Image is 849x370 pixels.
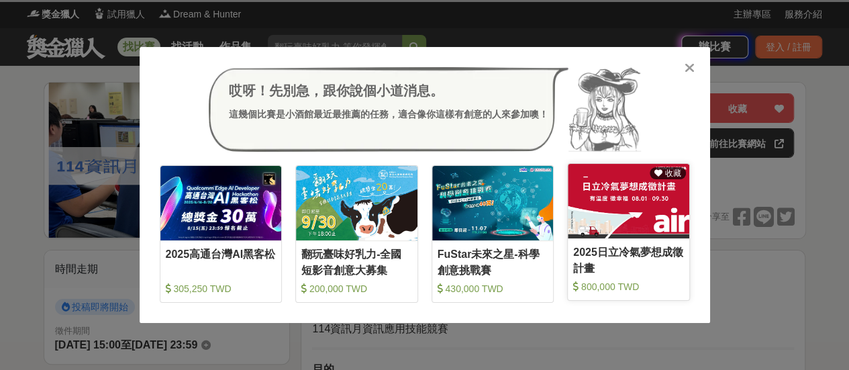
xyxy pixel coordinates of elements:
[229,107,548,122] div: 這幾個比賽是小酒館最近最推薦的任務，適合像你這樣有創意的人來參加噢！
[229,81,548,101] div: 哎呀！先別急，跟你說個小道消息。
[166,282,277,295] div: 305,250 TWD
[301,282,412,295] div: 200,000 TWD
[432,165,554,303] a: Cover ImageFuStar未來之星-科學創意挑戰賽 430,000 TWD
[567,163,690,301] a: Cover Image 收藏2025日立冷氣夢想成徵計畫 800,000 TWD
[301,246,412,277] div: 翻玩臺味好乳力-全國短影音創意大募集
[568,67,641,152] img: Avatar
[568,164,689,238] img: Cover Image
[160,166,282,240] img: Cover Image
[296,166,417,240] img: Cover Image
[573,244,684,275] div: 2025日立冷氣夢想成徵計畫
[662,169,681,178] span: 收藏
[438,282,548,295] div: 430,000 TWD
[573,280,684,293] div: 800,000 TWD
[432,166,554,240] img: Cover Image
[160,165,283,303] a: Cover Image2025高通台灣AI黑客松 305,250 TWD
[438,246,548,277] div: FuStar未來之星-科學創意挑戰賽
[295,165,418,303] a: Cover Image翻玩臺味好乳力-全國短影音創意大募集 200,000 TWD
[166,246,277,277] div: 2025高通台灣AI黑客松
